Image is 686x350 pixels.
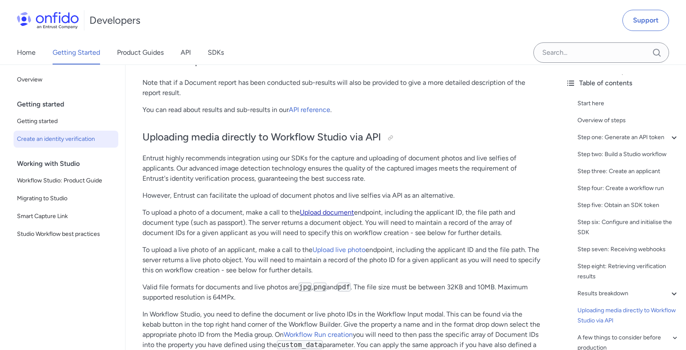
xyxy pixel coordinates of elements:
p: You can read about results and sub-results in our . [142,105,542,115]
a: API reference [289,106,330,114]
a: Step three: Create an applicant [577,166,679,176]
a: Create an identity verification [14,131,118,148]
a: SDKs [208,41,224,64]
div: Table of contents [566,78,679,88]
code: pdf [337,283,351,291]
a: Migrating to Studio [14,190,118,207]
a: Upload document [300,208,354,216]
img: Onfido Logo [17,12,79,29]
h1: Developers [89,14,140,27]
span: Smart Capture Link [17,211,115,221]
a: API [181,41,191,64]
p: To upload a photo of a document, make a call to the endpoint, including the applicant ID, the fil... [142,207,542,238]
a: Overview of steps [577,115,679,126]
code: jpg [298,283,312,291]
a: Getting started [14,113,118,130]
a: Step five: Obtain an SDK token [577,200,679,210]
span: Studio Workflow best practices [17,229,115,239]
a: Step seven: Receiving webhooks [577,244,679,255]
span: Overview [17,75,115,85]
a: Workflow Run creation [284,330,353,339]
a: Getting Started [53,41,100,64]
div: Working with Studio [17,155,122,172]
input: Onfido search input field [533,42,669,63]
a: Step four: Create a workflow run [577,183,679,193]
a: Upload live photo [312,246,365,254]
span: Workflow Studio: Product Guide [17,176,115,186]
a: Product Guides [117,41,164,64]
a: Uploading media directly to Workflow Studio via API [577,305,679,326]
div: Getting started [17,96,122,113]
span: Create an identity verification [17,134,115,144]
a: Workflow Studio: Product Guide [14,172,118,189]
a: Start here [577,98,679,109]
span: Getting started [17,116,115,126]
a: Smart Capture Link [14,208,118,225]
a: Step six: Configure and initialise the SDK [577,217,679,238]
span: Migrating to Studio [17,193,115,204]
a: Step one: Generate an API token [577,132,679,143]
a: Support [622,10,669,31]
a: Step two: Build a Studio workflow [577,149,679,160]
a: Results breakdown [577,288,679,299]
a: Step eight: Retrieving verification results [577,261,679,282]
p: Valid file formats for documents and live photos are , and . The file size must be between 32KB a... [142,282,542,302]
p: However, Entrust can facilitate the upload of document photos and live selfies via API as an alte... [142,190,542,201]
a: Overview [14,71,118,88]
a: Home [17,41,36,64]
a: Studio Workflow best practices [14,226,118,243]
code: custom_data [277,340,323,349]
p: Entrust highly recommends integration using our SDKs for the capture and uploading of document ph... [142,153,542,184]
h2: Uploading media directly to Workflow Studio via API [142,130,542,145]
p: Note that if a Document report has been conducted sub-results will also be provided to give a mor... [142,78,542,98]
code: png [313,283,326,291]
p: To upload a live photo of an applicant, make a call to the endpoint, including the applicant ID a... [142,245,542,275]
